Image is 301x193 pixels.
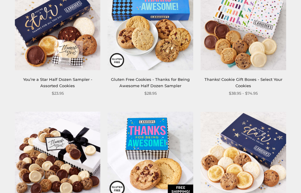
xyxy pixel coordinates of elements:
[229,90,258,96] span: $38.95 - $74.95
[52,90,64,96] span: $23.95
[5,170,62,188] iframe: Sign Up via Text for Offers
[111,77,190,88] a: Gluten Free Cookies - Thanks for Being Awesome Half Dozen Sampler
[144,90,157,96] span: $28.95
[204,77,282,88] a: Thanks! Cookie Gift Boxes - Select Your Cookies
[23,77,92,88] a: You’re a Star Half Dozen Sampler - Assorted Cookies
